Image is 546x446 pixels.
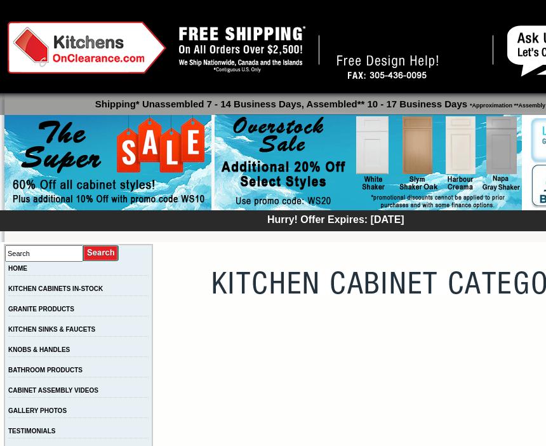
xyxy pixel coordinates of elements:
a: KITCHEN SINKS & FAUCETS [8,326,95,333]
a: GRANITE PRODUCTS [8,306,74,313]
a: BATHROOM PRODUCTS [8,367,83,374]
a: [PHONE_NUMBER] [326,34,478,53]
a: KITCHEN CABINETS IN-STOCK [8,285,103,292]
input: Submit [83,245,119,262]
a: TESTIMONIALS [8,428,55,435]
a: HOME [8,265,27,272]
img: Kitchens on Clearance Logo [8,22,166,74]
a: KNOBS & HANDLES [8,346,70,353]
a: GALLERY PHOTOS [8,407,67,414]
a: CABINET ASSEMBLY VIDEOS [8,387,98,394]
